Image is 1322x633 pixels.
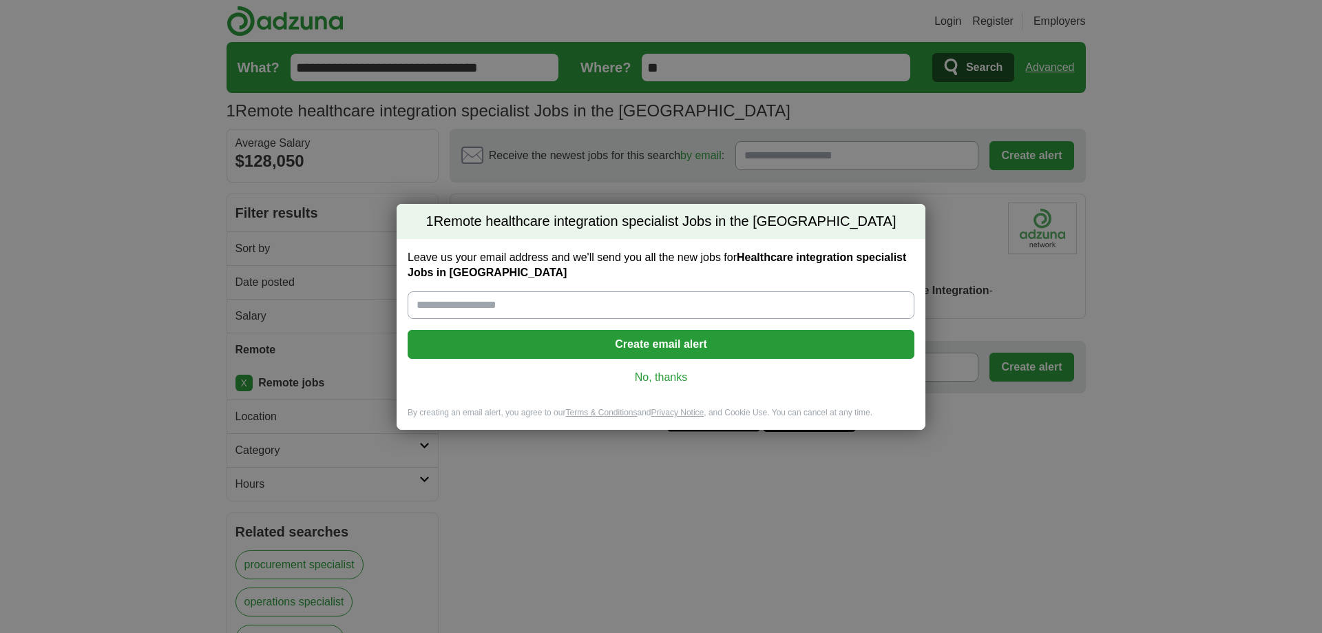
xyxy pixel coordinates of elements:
[397,407,925,430] div: By creating an email alert, you agree to our and , and Cookie Use. You can cancel at any time.
[426,212,434,231] span: 1
[565,408,637,417] a: Terms & Conditions
[419,370,903,385] a: No, thanks
[408,330,914,359] button: Create email alert
[651,408,704,417] a: Privacy Notice
[397,204,925,240] h2: Remote healthcare integration specialist Jobs in the [GEOGRAPHIC_DATA]
[408,250,914,280] label: Leave us your email address and we'll send you all the new jobs for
